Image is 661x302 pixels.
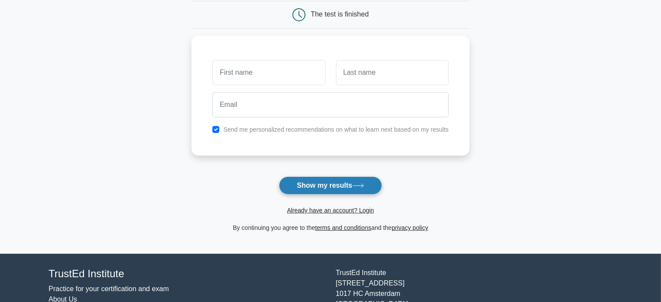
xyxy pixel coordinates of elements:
[212,92,449,117] input: Email
[311,10,369,18] div: The test is finished
[315,224,371,231] a: terms and conditions
[287,207,374,214] a: Already have an account? Login
[223,126,449,133] label: Send me personalized recommendations on what to learn next based on my results
[279,176,382,195] button: Show my results
[49,268,325,280] h4: TrustEd Institute
[186,222,475,233] div: By continuing you agree to the and the
[212,60,325,85] input: First name
[392,224,428,231] a: privacy policy
[49,285,169,292] a: Practice for your certification and exam
[336,60,449,85] input: Last name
